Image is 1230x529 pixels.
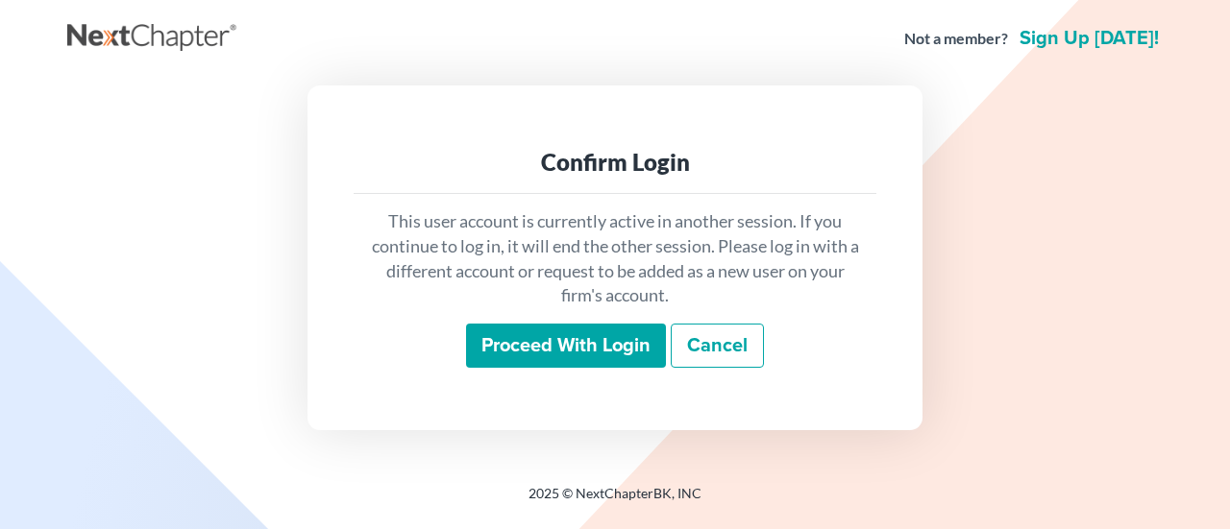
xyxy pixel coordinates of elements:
[671,324,764,368] a: Cancel
[369,209,861,308] p: This user account is currently active in another session. If you continue to log in, it will end ...
[369,147,861,178] div: Confirm Login
[67,484,1163,518] div: 2025 © NextChapterBK, INC
[1016,29,1163,48] a: Sign up [DATE]!
[466,324,666,368] input: Proceed with login
[904,28,1008,50] strong: Not a member?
